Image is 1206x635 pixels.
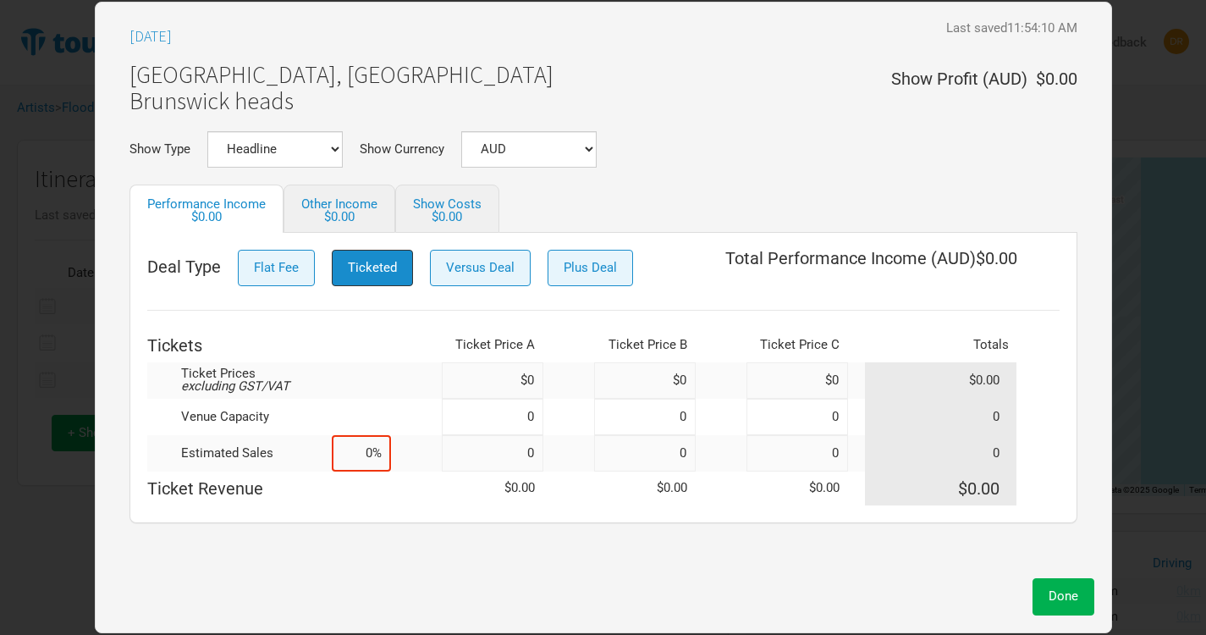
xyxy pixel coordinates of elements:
th: Ticket Price A [442,329,543,362]
button: Plus Deal [548,250,633,286]
td: 0 [865,399,1017,435]
button: Ticketed [332,250,413,286]
span: Flat Fee [254,260,299,275]
th: Totals [865,329,1017,362]
span: Plus Deal [564,260,617,275]
em: excluding GST/VAT [181,378,289,394]
span: Deal Type [147,258,221,275]
label: Show Currency [360,143,444,156]
td: $0.00 [594,472,696,505]
td: Venue Capacity [147,399,332,435]
div: Last saved 11:54:10 AM [946,22,1077,35]
span: Ticketed [348,260,397,275]
td: $0.00 [746,472,848,505]
a: Other Income$0.00 [284,185,395,233]
span: Done [1049,588,1078,604]
th: Ticket Price C [746,329,848,362]
div: $0.00 [301,211,377,224]
div: $0.00 [413,211,482,224]
td: $0.00 [865,472,1017,505]
label: Show Type [129,143,190,156]
td: $0.00 [865,362,1017,399]
td: Ticket Revenue [147,472,391,505]
th: Tickets [147,329,332,362]
h3: [DATE] [129,28,172,45]
a: Performance Income$0.00 [129,185,284,233]
td: Ticket Prices [147,362,332,399]
a: Show Costs$0.00 [395,185,499,233]
button: Flat Fee [238,250,315,286]
button: Versus Deal [430,250,531,286]
td: 0 [865,435,1017,472]
div: $0.00 [1027,70,1077,106]
div: Total Performance Income ( AUD ) $0.00 [725,250,1017,292]
div: Show Profit ( AUD ) [891,70,1027,87]
span: Versus Deal [446,260,515,275]
h1: [GEOGRAPHIC_DATA], [GEOGRAPHIC_DATA] Brunswick heads [129,62,553,114]
th: Ticket Price B [594,329,696,362]
div: $0.00 [147,211,266,224]
td: Estimated Sales [147,435,332,472]
td: $0.00 [442,472,543,505]
input: %cap [332,435,391,472]
button: Done [1033,578,1094,615]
